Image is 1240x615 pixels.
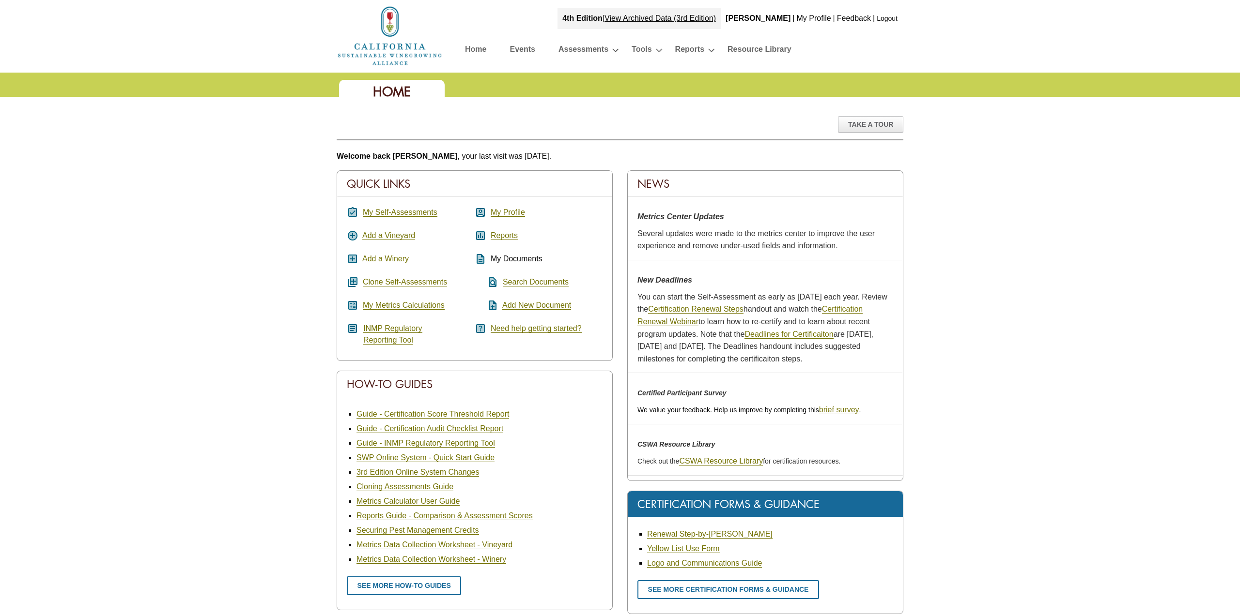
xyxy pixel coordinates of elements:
[356,497,460,506] a: Metrics Calculator User Guide
[491,208,525,217] a: My Profile
[475,276,498,288] i: find_in_page
[491,255,542,263] span: My Documents
[637,457,840,465] span: Check out the for certification resources.
[632,43,651,60] a: Tools
[637,580,819,599] a: See more certification forms & guidance
[373,83,411,100] span: Home
[363,208,437,217] a: My Self-Assessments
[363,301,445,310] a: My Metrics Calculations
[337,371,612,397] div: How-To Guides
[356,424,503,433] a: Guide - Certification Audit Checklist Report
[337,31,443,39] a: Home
[356,468,479,477] a: 3rd Edition Online System Changes
[726,14,790,22] b: [PERSON_NAME]
[744,330,833,339] a: Deadlines for Certificaiton
[637,440,715,448] em: CSWA Resource Library
[637,276,692,284] strong: New Deadlines
[356,410,509,419] a: Guide - Certification Score Threshold Report
[558,43,608,60] a: Assessments
[628,171,903,197] div: News
[356,453,495,462] a: SWP Online System - Quick Start Guide
[502,301,571,310] a: Add New Document
[347,300,358,311] i: calculate
[562,14,603,22] strong: 4th Edition
[791,8,795,29] div: |
[637,305,863,326] a: Certification Renewal Webinar
[363,278,447,286] a: Clone Self-Assessments
[675,43,704,60] a: Reports
[491,324,582,333] a: Need help getting started?
[475,230,486,241] i: assessment
[475,253,486,265] i: description
[347,253,358,265] i: add_box
[362,231,415,240] a: Add a Vineyard
[877,15,898,22] a: Logout
[362,255,409,263] a: Add a Winery
[819,405,859,414] a: brief survey
[647,544,720,553] a: Yellow List Use Form
[728,43,791,60] a: Resource Library
[475,323,486,334] i: help_center
[337,171,612,197] div: Quick Links
[465,43,486,60] a: Home
[347,576,461,595] a: See more how-to guides
[363,324,422,345] a: INMP RegulatoryReporting Tool
[503,278,569,286] a: Search Documents
[837,14,871,22] a: Feedback
[872,8,876,29] div: |
[648,305,744,314] a: Certification Renewal Steps
[604,14,716,22] a: View Archived Data (3rd Edition)
[637,406,861,414] span: We value your feedback. Help us improve by completing this .
[558,8,721,29] div: |
[628,491,903,517] div: Certification Forms & Guidance
[796,14,831,22] a: My Profile
[356,555,506,564] a: Metrics Data Collection Worksheet - Winery
[347,276,358,288] i: queue
[337,150,903,163] p: , your last visit was [DATE].
[356,482,453,491] a: Cloning Assessments Guide
[637,212,724,221] strong: Metrics Center Updates
[491,231,518,240] a: Reports
[356,439,495,448] a: Guide - INMP Regulatory Reporting Tool
[475,300,498,311] i: note_add
[347,230,358,241] i: add_circle
[637,291,893,365] p: You can start the Self-Assessment as early as [DATE] each year. Review the handout and watch the ...
[510,43,535,60] a: Events
[647,559,762,568] a: Logo and Communications Guide
[637,389,727,397] em: Certified Participant Survey
[647,530,773,539] a: Renewal Step-by-[PERSON_NAME]
[832,8,836,29] div: |
[347,207,358,218] i: assignment_turned_in
[337,5,443,67] img: logo_cswa2x.png
[337,152,458,160] b: Welcome back [PERSON_NAME]
[838,116,903,133] div: Take A Tour
[356,540,512,549] a: Metrics Data Collection Worksheet - Vineyard
[475,207,486,218] i: account_box
[356,526,479,535] a: Securing Pest Management Credits
[637,229,875,250] span: Several updates were made to the metrics center to improve the user experience and remove under-u...
[356,511,533,520] a: Reports Guide - Comparison & Assessment Scores
[679,457,763,465] a: CSWA Resource Library
[347,323,358,334] i: article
